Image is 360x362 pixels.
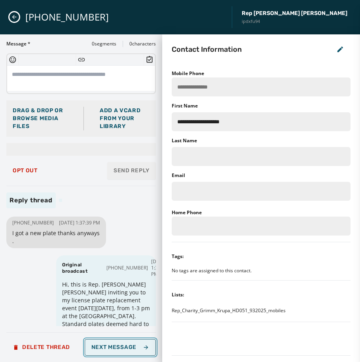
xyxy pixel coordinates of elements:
[25,11,109,23] span: [PHONE_NUMBER]
[62,262,87,274] span: Original broadcast
[59,220,100,226] span: [DATE] 1:37:39 PM
[172,172,185,179] label: Email
[172,268,351,274] div: No tags are assigned to this contact.
[242,9,347,17] span: Rep [PERSON_NAME] [PERSON_NAME]
[129,41,156,47] span: 0 characters
[13,107,63,130] span: Drag & Drop or browse media files
[172,138,197,144] label: Last Name
[92,41,116,47] span: 0 segments
[12,220,54,226] span: [PHONE_NUMBER]
[146,56,153,64] button: Insert Survey
[13,344,70,351] span: Delete Thread
[172,70,204,77] label: Mobile Phone
[91,344,149,351] span: Next Message
[100,107,150,130] div: Add a vCard from your library
[242,18,347,25] span: ipdxfu94
[172,44,242,55] h2: Contact Information
[114,167,150,175] span: Send Reply
[62,281,150,360] span: Hi, this is Rep. [PERSON_NAME] [PERSON_NAME] inviting you to my license plate replacement event [...
[78,56,85,64] button: Insert Short Link
[107,162,156,179] button: Send Reply
[172,253,184,260] div: Tags:
[12,229,100,245] span: I got a new plate thanks anyways .
[172,292,184,298] div: Lists:
[172,103,198,109] label: First Name
[85,339,156,356] button: Next Message
[6,192,56,208] span: Reply thread
[172,209,202,216] label: Home Phone
[6,339,76,355] button: Delete Thread
[151,258,167,277] span: [DATE] 1:35:17 PM
[172,307,286,314] span: Rep_Charity_Grimm_Krupa_HD051_932025_mobiles
[106,265,148,271] span: [PHONE_NUMBER]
